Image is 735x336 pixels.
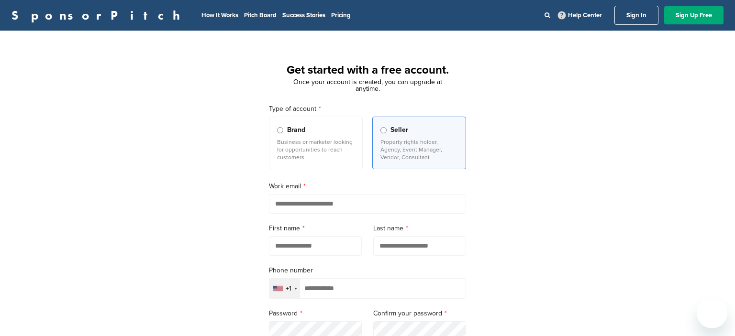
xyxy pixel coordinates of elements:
div: Selected country [269,279,300,298]
a: Help Center [556,10,604,21]
label: Type of account [269,104,466,114]
label: First name [269,223,362,234]
iframe: Button to launch messaging window [697,298,727,328]
label: Confirm your password [373,308,466,319]
a: Pricing [331,11,351,19]
a: Success Stories [282,11,325,19]
p: Property rights holder, Agency, Event Manager, Vendor, Consultant [380,138,458,161]
label: Phone number [269,265,466,276]
div: +1 [286,285,291,292]
span: Seller [390,125,408,135]
input: Brand Business or marketer looking for opportunities to reach customers [277,127,283,133]
a: SponsorPitch [11,9,186,22]
a: How It Works [201,11,238,19]
p: Business or marketer looking for opportunities to reach customers [277,138,355,161]
a: Pitch Board [244,11,277,19]
label: Password [269,308,362,319]
span: Brand [287,125,305,135]
span: Once your account is created, you can upgrade at anytime. [293,78,442,93]
h1: Get started with a free account. [257,62,478,79]
label: Work email [269,181,466,192]
label: Last name [373,223,466,234]
a: Sign Up Free [664,6,724,24]
a: Sign In [614,6,658,25]
input: Seller Property rights holder, Agency, Event Manager, Vendor, Consultant [380,127,387,133]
